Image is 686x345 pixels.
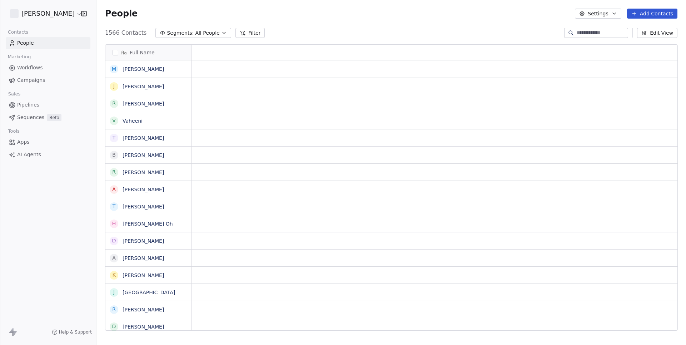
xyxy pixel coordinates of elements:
div: A [112,254,116,262]
button: Settings [575,9,621,19]
div: Full Name [105,45,191,60]
a: [PERSON_NAME] [123,84,164,89]
button: Edit View [637,28,677,38]
a: [PERSON_NAME] Oh [123,221,173,227]
span: 1566 Contacts [105,29,146,37]
a: [PERSON_NAME] [123,307,164,312]
div: T [113,203,116,210]
span: All People [195,29,219,37]
div: D [112,237,116,245]
a: [PERSON_NAME] [123,324,164,330]
span: Campaigns [17,77,45,84]
div: K [112,271,115,279]
div: R [112,100,116,107]
div: V [112,117,116,124]
span: Sequences [17,114,44,121]
a: Help & Support [52,329,92,335]
span: People [105,8,138,19]
button: Add Contacts [627,9,677,19]
div: M [112,65,116,73]
span: [PERSON_NAME] [21,9,75,18]
a: Apps [6,136,90,148]
button: Filter [235,28,265,38]
span: Apps [17,138,30,146]
a: [PERSON_NAME] [123,204,164,210]
span: Segments: [167,29,194,37]
a: AI Agents [6,149,90,161]
span: People [17,39,34,47]
span: Help & Support [59,329,92,335]
a: Campaigns [6,74,90,86]
div: T [113,134,116,142]
a: SequencesBeta [6,112,90,123]
a: Vaheeni [123,118,143,124]
div: grid [105,60,192,331]
div: R [112,306,116,313]
div: D [112,323,116,330]
span: Sales [5,89,24,99]
span: AI Agents [17,151,41,158]
button: [PERSON_NAME] [9,8,76,20]
a: [PERSON_NAME] [123,152,164,158]
span: Pipelines [17,101,39,109]
a: [PERSON_NAME] [123,135,164,141]
a: [GEOGRAPHIC_DATA] [123,290,175,295]
span: Workflows [17,64,43,72]
div: R [112,168,116,176]
span: Full Name [130,49,155,56]
div: H [112,220,116,227]
a: [PERSON_NAME] [123,238,164,244]
a: [PERSON_NAME] [123,169,164,175]
span: Contacts [5,27,31,38]
div: J [113,83,115,90]
a: [PERSON_NAME] [123,66,164,72]
a: Pipelines [6,99,90,111]
span: Beta [47,114,61,121]
span: Tools [5,126,23,137]
a: [PERSON_NAME] [123,187,164,192]
a: People [6,37,90,49]
a: [PERSON_NAME] [123,101,164,107]
span: Marketing [5,51,34,62]
div: A [112,186,116,193]
a: [PERSON_NAME] [123,255,164,261]
a: [PERSON_NAME] [123,272,164,278]
div: B [112,151,116,159]
a: Workflows [6,62,90,74]
div: J [113,289,115,296]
